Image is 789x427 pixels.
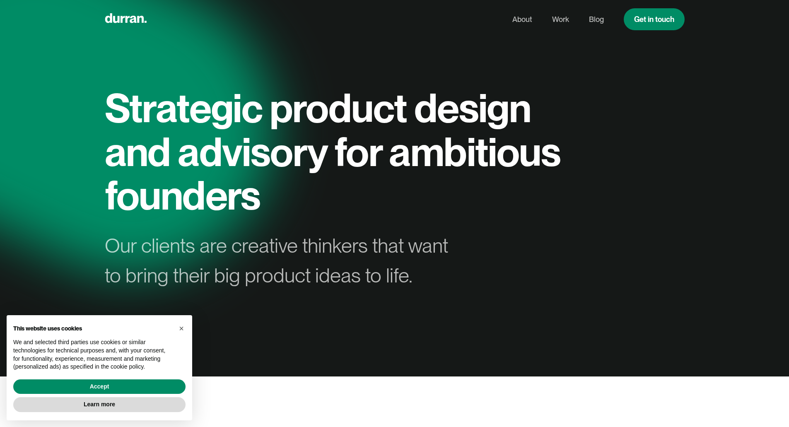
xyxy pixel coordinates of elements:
div: Our clients are creative thinkers that want to bring their big product ideas to life. [105,231,463,290]
h1: Strategic product design and advisory for ambitious founders [105,86,569,217]
button: Close this notice [175,322,188,335]
button: Learn more [13,397,186,412]
a: Work [552,12,569,27]
a: About [512,12,532,27]
h2: This website uses cookies [13,325,172,332]
a: Get in touch [624,8,685,30]
a: home [105,11,147,27]
a: Blog [589,12,604,27]
p: We and selected third parties use cookies or similar technologies for technical purposes and, wit... [13,338,172,371]
span: × [179,324,184,333]
button: Accept [13,379,186,394]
